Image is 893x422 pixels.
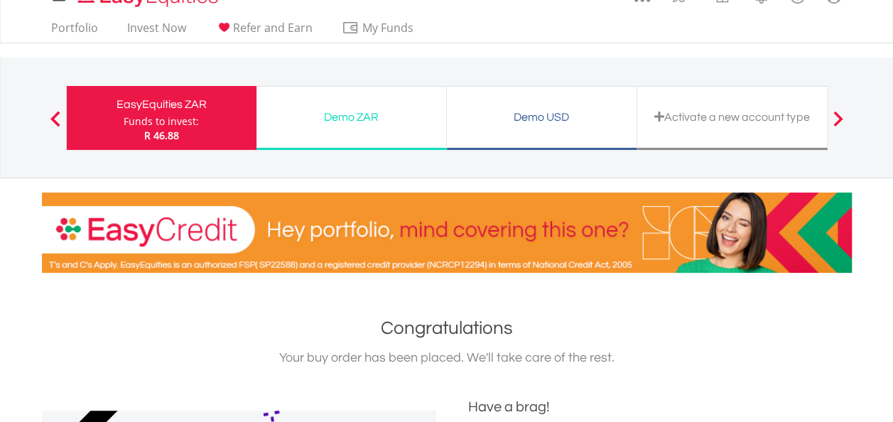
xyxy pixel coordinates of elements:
[265,107,438,127] div: Demo ZAR
[42,193,852,273] img: EasyCredit Promotion Banner
[45,21,104,43] a: Portfolio
[121,21,192,43] a: Invest Now
[124,114,199,129] div: Funds to invest:
[42,348,852,368] div: Your buy order has been placed. We'll take care of the rest.
[455,107,628,127] div: Demo USD
[646,107,818,127] div: Activate a new account type
[144,129,179,142] span: R 46.88
[210,21,318,43] a: Refer and Earn
[233,20,313,36] span: Refer and Earn
[342,18,435,37] span: My Funds
[75,94,248,114] div: EasyEquities ZAR
[42,315,852,341] h1: Congratulations
[468,396,852,418] div: Have a brag!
